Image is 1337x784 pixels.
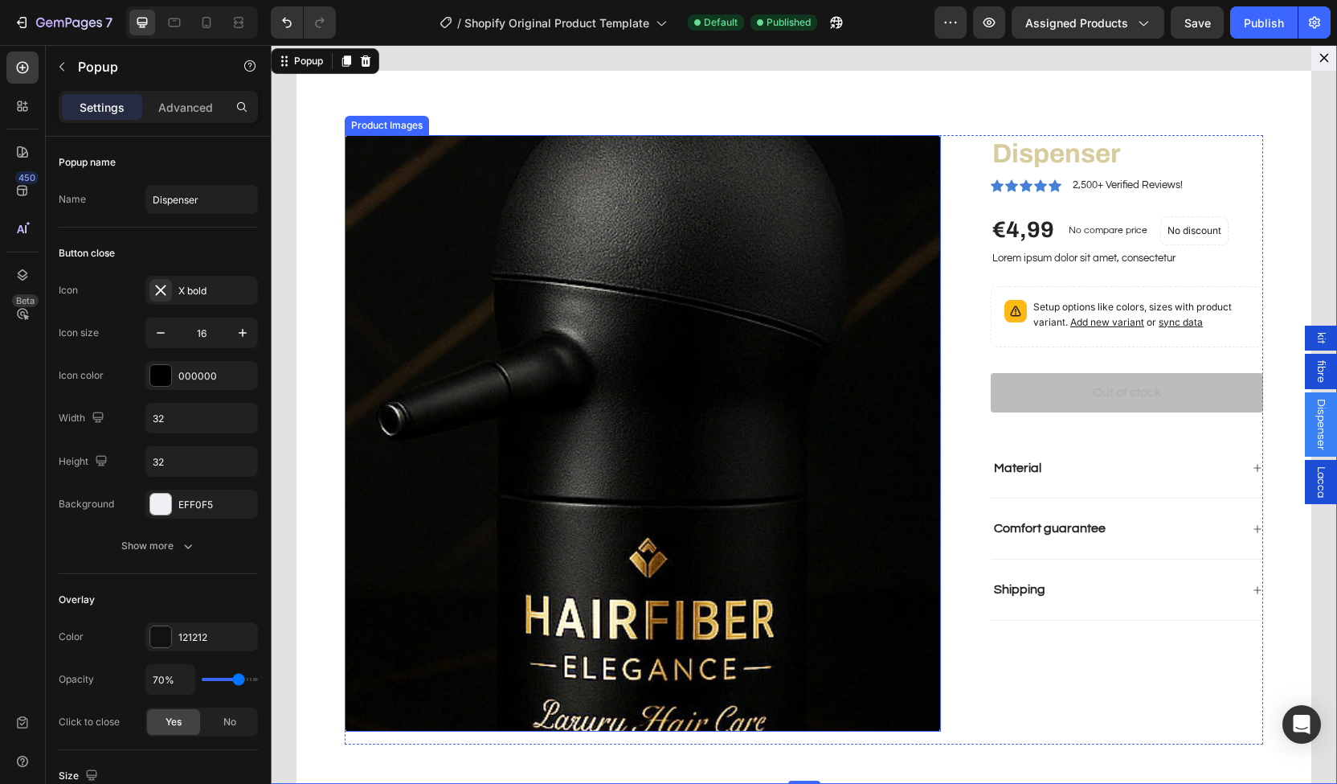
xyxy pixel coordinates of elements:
[145,185,258,214] input: E.g. New popup
[271,6,336,39] div: Undo/Redo
[15,171,39,184] div: 450
[723,415,771,432] p: Material
[59,326,99,340] div: Icon size
[799,271,873,283] span: Add new variant
[704,15,738,30] span: Default
[59,155,116,170] div: Popup name
[763,255,979,285] p: Setup options like colors, sizes with product variant.
[464,14,649,31] span: Shopify Original Product Template
[146,404,257,433] input: Auto
[1042,354,1058,405] span: Dispenser
[121,538,196,554] div: Show more
[1025,14,1128,31] span: Assigned Products
[146,665,194,694] input: Auto
[178,498,254,512] div: EFF0F5
[1230,6,1298,39] button: Publish
[720,169,785,201] div: €4,99
[802,133,912,149] p: 2,500+ Verified Reviews!
[822,339,890,356] div: Out of stock
[59,368,104,383] div: Icon color
[12,294,39,307] div: Beta
[59,246,115,261] div: Button close
[897,179,951,193] p: No discount
[59,283,78,298] div: Icon
[166,715,182,729] span: Yes
[1244,14,1284,31] div: Publish
[59,593,95,607] div: Overlay
[59,630,84,644] div: Color
[178,284,254,298] div: X bold
[720,90,992,128] h1: Dispenser
[20,9,55,23] div: Popup
[1171,6,1224,39] button: Save
[888,271,932,283] span: sync data
[59,532,258,560] button: Show more
[223,715,236,729] span: No
[59,497,114,511] div: Background
[1042,315,1058,338] span: fibre
[722,207,991,220] p: Lorem ipsum dolor sit amet, consectetur
[59,192,86,207] div: Name
[77,73,155,88] div: Product Images
[1042,421,1058,453] span: Lacca
[59,672,94,687] div: Opacity
[1042,287,1058,299] span: kit
[105,13,112,32] p: 7
[59,451,111,473] div: Height
[6,6,120,39] button: 7
[146,447,257,476] input: Auto
[723,536,775,553] p: Shipping
[1282,705,1321,744] div: Open Intercom Messenger
[158,99,213,116] p: Advanced
[798,181,877,191] p: No compare price
[78,57,215,76] p: Popup
[723,475,835,492] p: Comfort guarantee
[720,328,992,367] button: Out of stock
[1012,6,1164,39] button: Assigned Products
[59,408,108,429] div: Width
[178,630,254,645] div: 121212
[1184,16,1211,30] span: Save
[873,271,932,283] span: or
[59,715,120,729] div: Click to close
[457,14,461,31] span: /
[178,369,254,384] div: 000000
[80,99,125,116] p: Settings
[767,15,811,30] span: Published
[271,45,1337,784] iframe: Design area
